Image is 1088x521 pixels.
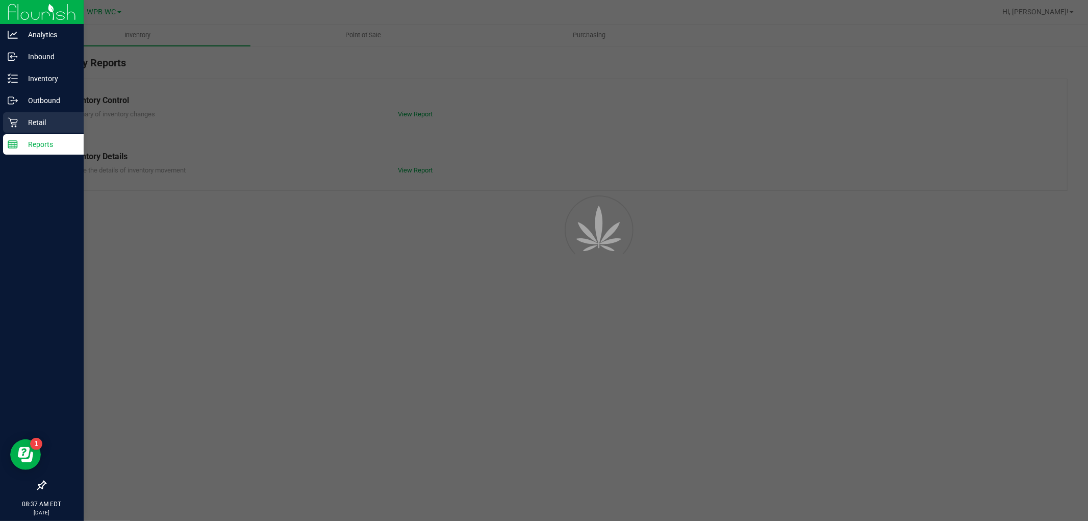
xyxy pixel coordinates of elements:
[8,30,18,40] inline-svg: Analytics
[18,72,79,85] p: Inventory
[8,117,18,128] inline-svg: Retail
[18,138,79,151] p: Reports
[8,73,18,84] inline-svg: Inventory
[18,94,79,107] p: Outbound
[5,509,79,516] p: [DATE]
[18,51,79,63] p: Inbound
[18,29,79,41] p: Analytics
[5,500,79,509] p: 08:37 AM EDT
[10,439,41,470] iframe: Resource center
[30,438,42,450] iframe: Resource center unread badge
[8,52,18,62] inline-svg: Inbound
[18,116,79,129] p: Retail
[8,95,18,106] inline-svg: Outbound
[8,139,18,150] inline-svg: Reports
